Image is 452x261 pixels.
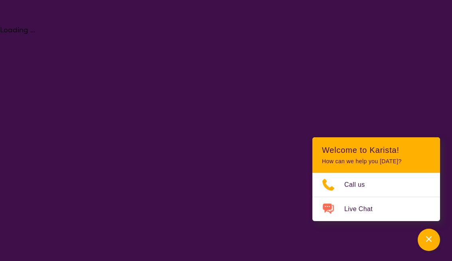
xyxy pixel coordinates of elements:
[418,229,440,251] button: Channel Menu
[344,179,375,191] span: Call us
[344,203,382,215] span: Live Chat
[312,137,440,221] div: Channel Menu
[322,158,430,165] p: How can we help you [DATE]?
[322,145,430,155] h2: Welcome to Karista!
[312,173,440,221] ul: Choose channel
